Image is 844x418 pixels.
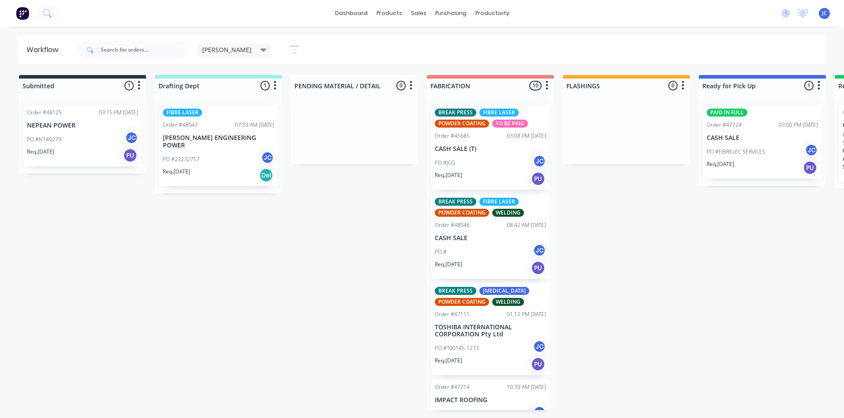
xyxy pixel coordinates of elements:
div: Order #4812503:15 PM [DATE]NEPEAN POWERPO #N140279JCReq.[DATE]PU [23,105,142,166]
p: IMPACT ROOFING [435,396,546,404]
p: PO # [435,248,447,256]
div: JC [533,244,546,257]
div: PU [531,261,545,275]
div: FIBRE LASEROrder #4804307:59 AM [DATE][PERSON_NAME] ENGINEERING POWERPO #23232757JCReq.[DATE]Del [159,105,278,186]
p: PO #N140279 [27,136,61,143]
div: productivity [471,7,514,20]
p: CASH SALE (T) [435,145,546,153]
div: purchasing [431,7,471,20]
div: Order #48043 [163,121,198,129]
p: Req. [DATE] [707,160,734,168]
p: PO #JCG [435,159,455,167]
input: Search for orders... [101,41,188,59]
p: Req. [DATE] [435,171,462,179]
div: products [372,7,407,20]
div: BREAK PRESS[MEDICAL_DATA]POWDER COATINGWELDINGOrder #4711101:12 PM [DATE]TOSHIBA INTERNATIONAL CO... [431,283,550,376]
div: Order #48125 [27,109,62,117]
div: BREAK PRESS [435,287,476,295]
div: 03:15 PM [DATE] [99,109,138,117]
div: PAID IN FULLOrder #4772403:00 PM [DATE]CASH SALEPO #FIBRELEC SERVICESJCReq.[DATE]PU [703,105,821,179]
p: Req. [DATE] [27,148,54,156]
div: [MEDICAL_DATA] [479,287,529,295]
div: Del [259,168,273,182]
div: 03:00 PM [DATE] [779,121,818,129]
p: CASH SALE [435,234,546,242]
div: JC [533,154,546,168]
div: 07:59 AM [DATE] [235,121,274,129]
div: Order #48046 [435,221,470,229]
div: FIBRE LASER [163,109,202,117]
div: JC [261,151,274,164]
div: Order #47724 [707,121,742,129]
div: Order #47111 [435,310,470,318]
div: Order #47714 [435,383,470,391]
div: Workflow [26,45,63,55]
div: POWDER COATING [435,120,489,128]
div: sales [407,7,431,20]
p: Req. [DATE] [435,260,462,268]
div: WELDING [492,298,524,306]
a: dashboard [331,7,372,20]
div: 10:39 AM [DATE] [507,383,546,391]
p: Req. [DATE] [163,168,190,176]
div: PU [531,172,545,186]
p: PO #23232757 [163,155,200,163]
img: Factory [16,7,29,20]
p: PO #KEY WEST - JONDA BRACKETS [435,410,517,418]
div: PAID IN FULL [707,109,747,117]
div: POWDER COATING [435,209,489,217]
div: WELDING [492,209,524,217]
div: 03:08 PM [DATE] [507,132,546,140]
div: BREAK PRESS [435,198,476,206]
div: PU [803,161,817,175]
p: NEPEAN POWER [27,122,138,129]
p: PO #FIBRELEC SERVICES [707,148,765,156]
p: TOSHIBA INTERNATIONAL CORPORATION Pty Ltd [435,324,546,339]
div: Order #45685 [435,132,470,140]
div: BREAK PRESSFIBRE LASERPOWDER COATINGWELDINGOrder #4804608:42 AM [DATE]CASH SALEPO #JCReq.[DATE]PU [431,194,550,279]
div: JC [533,340,546,353]
div: PU [531,357,545,371]
div: FIBRE LASER [479,198,519,206]
div: BREAK PRESSFIBRE LASERPOWDER COATINGTO BE PAIDOrder #4568503:08 PM [DATE]CASH SALE (T)PO #JCGJCRe... [431,105,550,190]
div: 01:12 PM [DATE] [507,310,546,318]
p: Req. [DATE] [435,357,462,365]
div: JC [805,143,818,157]
div: POWDER COATING [435,298,489,306]
div: 08:42 AM [DATE] [507,221,546,229]
p: [PERSON_NAME] ENGINEERING POWER [163,134,274,149]
span: JC [822,9,827,17]
p: CASH SALE [707,134,818,142]
div: FIBRE LASER [479,109,519,117]
div: PU [123,148,137,162]
div: TO BE PAID [492,120,528,128]
span: [PERSON_NAME] [202,45,252,54]
div: BREAK PRESS [435,109,476,117]
p: PO #T00145-1273 [435,344,479,352]
div: JC [125,131,138,144]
